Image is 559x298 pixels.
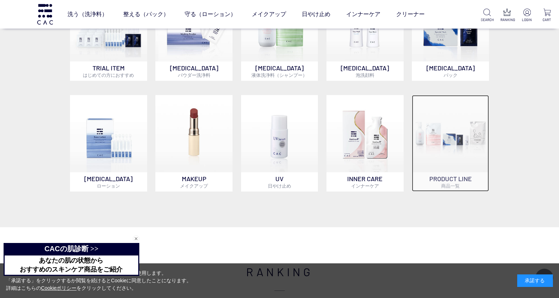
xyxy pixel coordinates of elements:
a: 洗う（洗浄料） [68,4,108,24]
p: UV [241,172,318,192]
img: logo [36,4,54,24]
a: PRODUCT LINE商品一覧 [412,95,489,192]
p: [MEDICAL_DATA] [326,61,404,81]
p: INNER CARE [326,172,404,192]
span: 日やけ止め [268,183,291,189]
span: パック [444,72,458,78]
span: はじめての方におすすめ [83,72,134,78]
a: 日やけ止め [302,4,330,24]
span: パウダー洗浄料 [178,72,210,78]
span: 泡洗顔料 [356,72,374,78]
div: 承諾する [517,274,553,287]
a: クリーナー [396,4,425,24]
p: CART [540,17,553,23]
a: MAKEUPメイクアップ [155,95,233,192]
div: 当サイトでは、お客様へのサービス向上のためにCookieを使用します。 「承諾する」をクリックするか閲覧を続けるとCookieに同意したことになります。 詳細はこちらの をクリックしてください。 [6,269,192,292]
p: PRODUCT LINE [412,172,489,192]
p: MAKEUP [155,172,233,192]
p: [MEDICAL_DATA] [155,61,233,81]
span: 商品一覧 [441,183,460,189]
span: インナーケア [351,183,379,189]
a: SEARCH [481,9,494,23]
p: LOGIN [520,17,533,23]
a: [MEDICAL_DATA]ローション [70,95,147,192]
a: Cookieポリシー [41,285,77,291]
a: CART [540,9,553,23]
a: LOGIN [520,9,533,23]
a: RANKING [500,9,513,23]
p: TRIAL ITEM [70,61,147,81]
p: [MEDICAL_DATA] [70,172,147,192]
a: 整える（パック） [123,4,169,24]
a: メイクアップ [252,4,286,24]
a: UV日やけ止め [241,95,318,192]
img: インナーケア [326,95,404,172]
a: インナーケア [346,4,380,24]
span: メイクアップ [180,183,208,189]
p: SEARCH [481,17,494,23]
p: RANKING [500,17,513,23]
span: 液体洗浄料（シャンプー） [251,72,307,78]
p: [MEDICAL_DATA] [241,61,318,81]
p: [MEDICAL_DATA] [412,61,489,81]
a: インナーケア INNER CAREインナーケア [326,95,404,192]
span: ローション [97,183,120,189]
a: 守る（ローション） [185,4,236,24]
